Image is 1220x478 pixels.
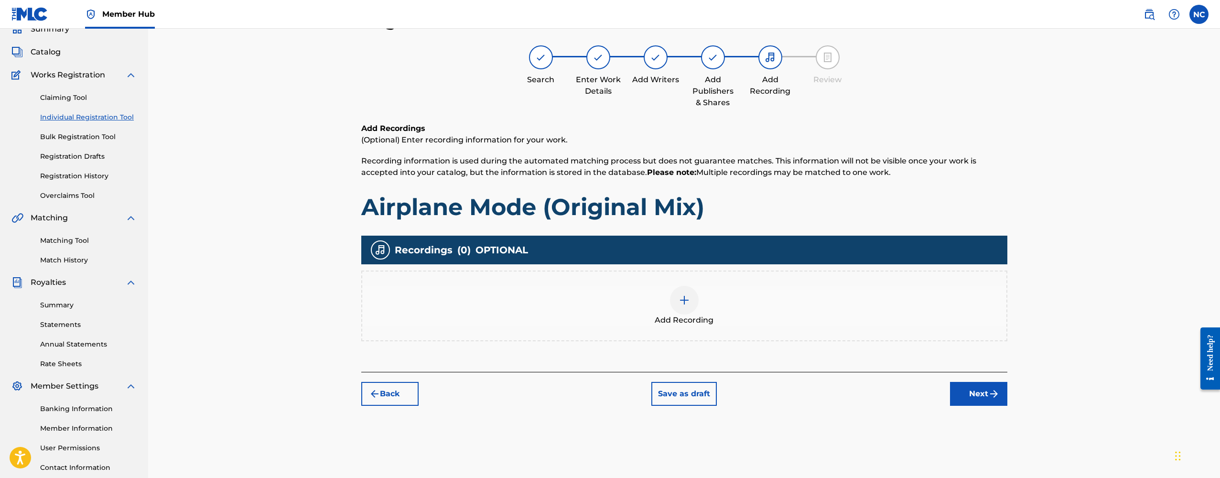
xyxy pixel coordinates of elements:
[804,74,852,86] div: Review
[40,171,137,181] a: Registration History
[125,277,137,288] img: expand
[11,69,24,81] img: Works Registration
[11,277,23,288] img: Royalties
[40,463,137,473] a: Contact Information
[651,382,717,406] button: Save as draft
[361,123,1007,134] h6: Add Recordings
[40,424,137,434] a: Member Information
[1168,9,1180,20] img: help
[679,294,690,306] img: add
[40,191,137,201] a: Overclaims Tool
[395,243,453,257] span: Recordings
[125,69,137,81] img: expand
[1193,319,1220,398] iframe: Resource Center
[574,74,622,97] div: Enter Work Details
[655,315,713,326] span: Add Recording
[40,152,137,162] a: Registration Drafts
[40,404,137,414] a: Banking Information
[85,9,97,20] img: Top Rightsholder
[647,168,696,177] strong: Please note:
[40,443,137,453] a: User Permissions
[31,46,61,58] span: Catalog
[950,382,1007,406] button: Next
[535,52,547,63] img: step indicator icon for Search
[765,52,776,63] img: step indicator icon for Add Recording
[369,388,380,400] img: 7ee5dd4eb1f8a8e3ef2f.svg
[11,46,23,58] img: Catalog
[125,380,137,392] img: expand
[593,52,604,63] img: step indicator icon for Enter Work Details
[475,243,528,257] span: OPTIONAL
[11,23,69,35] a: SummarySummary
[40,300,137,310] a: Summary
[689,74,737,109] div: Add Publishers & Shares
[31,69,105,81] span: Works Registration
[11,46,61,58] a: CatalogCatalog
[1175,442,1181,470] div: Drag
[40,320,137,330] a: Statements
[1172,432,1220,478] iframe: Chat Widget
[457,243,471,257] span: ( 0 )
[361,382,419,406] button: Back
[31,380,98,392] span: Member Settings
[40,339,137,349] a: Annual Statements
[11,7,48,21] img: MLC Logo
[822,52,833,63] img: step indicator icon for Review
[31,277,66,288] span: Royalties
[40,112,137,122] a: Individual Registration Tool
[11,212,23,224] img: Matching
[632,74,680,86] div: Add Writers
[40,359,137,369] a: Rate Sheets
[517,74,565,86] div: Search
[988,388,1000,400] img: f7272a7cc735f4ea7f67.svg
[40,236,137,246] a: Matching Tool
[1165,5,1184,24] div: Help
[361,193,1007,221] h1: Airplane Mode (Original Mix)
[650,52,661,63] img: step indicator icon for Add Writers
[40,93,137,103] a: Claiming Tool
[1140,5,1159,24] a: Public Search
[31,23,69,35] span: Summary
[1144,9,1155,20] img: search
[102,9,155,20] span: Member Hub
[11,23,23,35] img: Summary
[40,255,137,265] a: Match History
[361,135,568,144] span: (Optional) Enter recording information for your work.
[125,212,137,224] img: expand
[375,244,386,256] img: recording
[40,132,137,142] a: Bulk Registration Tool
[746,74,794,97] div: Add Recording
[31,212,68,224] span: Matching
[361,156,976,177] span: Recording information is used during the automated matching process but does not guarantee matche...
[11,380,23,392] img: Member Settings
[1189,5,1209,24] div: User Menu
[707,52,719,63] img: step indicator icon for Add Publishers & Shares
